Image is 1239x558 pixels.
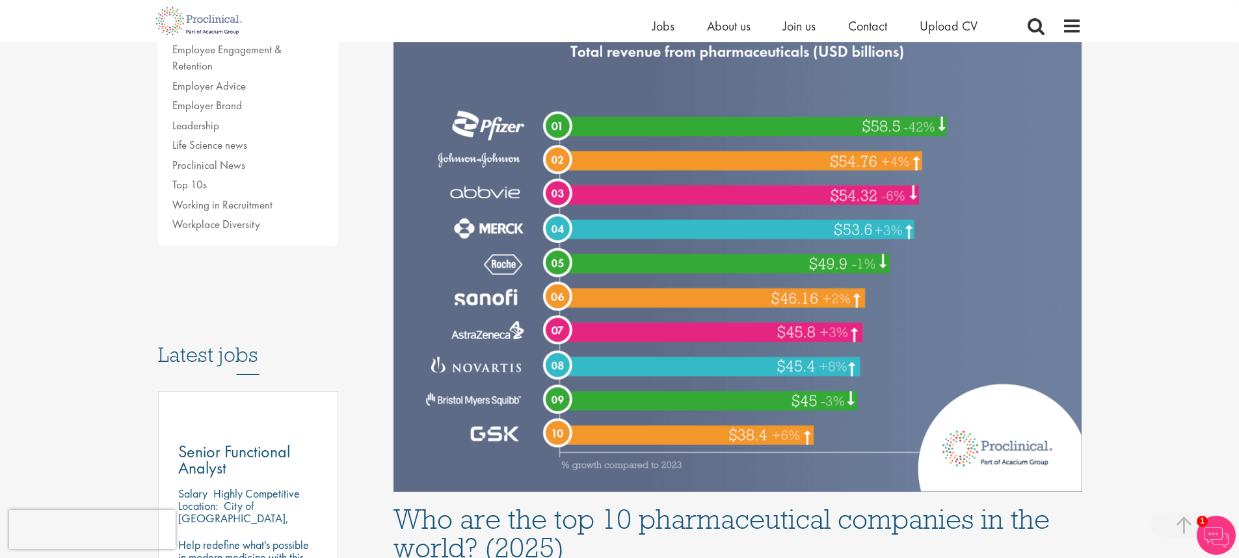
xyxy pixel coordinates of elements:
[9,510,176,549] iframe: reCAPTCHA
[172,177,207,192] a: Top 10s
[172,217,260,231] a: Workplace Diversity
[1197,516,1236,555] img: Chatbot
[178,486,207,501] span: Salary
[178,440,290,479] span: Senior Functional Analyst
[783,18,816,34] a: Join us
[172,118,219,133] a: Leadership
[848,18,887,34] a: Contact
[172,98,242,112] a: Employer Brand
[213,486,300,501] p: Highly Competitive
[1197,516,1208,527] span: 1
[652,18,674,34] a: Jobs
[172,197,273,212] a: Working in Recruitment
[158,311,339,375] h3: Latest jobs
[178,498,218,513] span: Location:
[172,158,245,172] a: Proclinical News
[172,79,246,93] a: Employer Advice
[172,138,247,152] a: Life Science news
[178,498,289,538] p: City of [GEOGRAPHIC_DATA], [GEOGRAPHIC_DATA]
[920,18,978,34] a: Upload CV
[707,18,751,34] a: About us
[178,444,319,476] a: Senior Functional Analyst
